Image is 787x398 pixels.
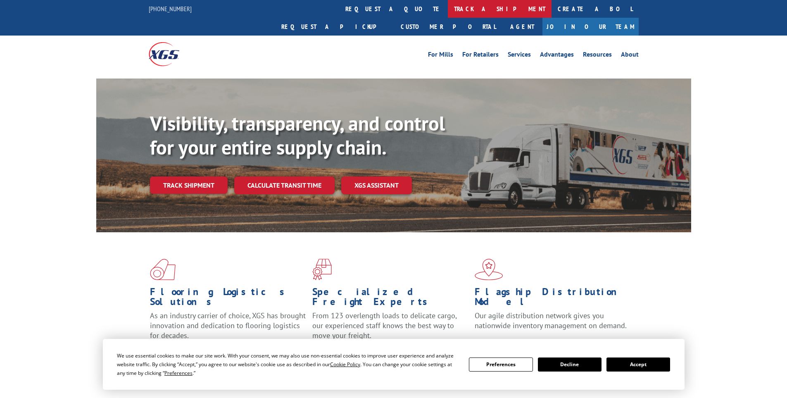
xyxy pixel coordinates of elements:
[621,51,639,60] a: About
[150,259,176,280] img: xgs-icon-total-supply-chain-intelligence-red
[583,51,612,60] a: Resources
[117,351,459,377] div: We use essential cookies to make our site work. With your consent, we may also use non-essential ...
[330,361,360,368] span: Cookie Policy
[164,369,193,377] span: Preferences
[606,357,670,372] button: Accept
[542,18,639,36] a: Join Our Team
[469,357,533,372] button: Preferences
[540,51,574,60] a: Advantages
[502,18,542,36] a: Agent
[508,51,531,60] a: Services
[475,338,578,348] a: Learn More >
[275,18,395,36] a: Request a pickup
[103,339,685,390] div: Cookie Consent Prompt
[538,357,602,372] button: Decline
[341,176,412,194] a: XGS ASSISTANT
[150,311,306,340] span: As an industry carrier of choice, XGS has brought innovation and dedication to flooring logistics...
[312,259,332,280] img: xgs-icon-focused-on-flooring-red
[428,51,453,60] a: For Mills
[475,311,627,330] span: Our agile distribution network gives you nationwide inventory management on demand.
[150,110,445,160] b: Visibility, transparency, and control for your entire supply chain.
[312,287,468,311] h1: Specialized Freight Experts
[475,287,631,311] h1: Flagship Distribution Model
[475,259,503,280] img: xgs-icon-flagship-distribution-model-red
[395,18,502,36] a: Customer Portal
[150,176,228,194] a: Track shipment
[149,5,192,13] a: [PHONE_NUMBER]
[234,176,335,194] a: Calculate transit time
[462,51,499,60] a: For Retailers
[150,287,306,311] h1: Flooring Logistics Solutions
[312,311,468,348] p: From 123 overlength loads to delicate cargo, our experienced staff knows the best way to move you...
